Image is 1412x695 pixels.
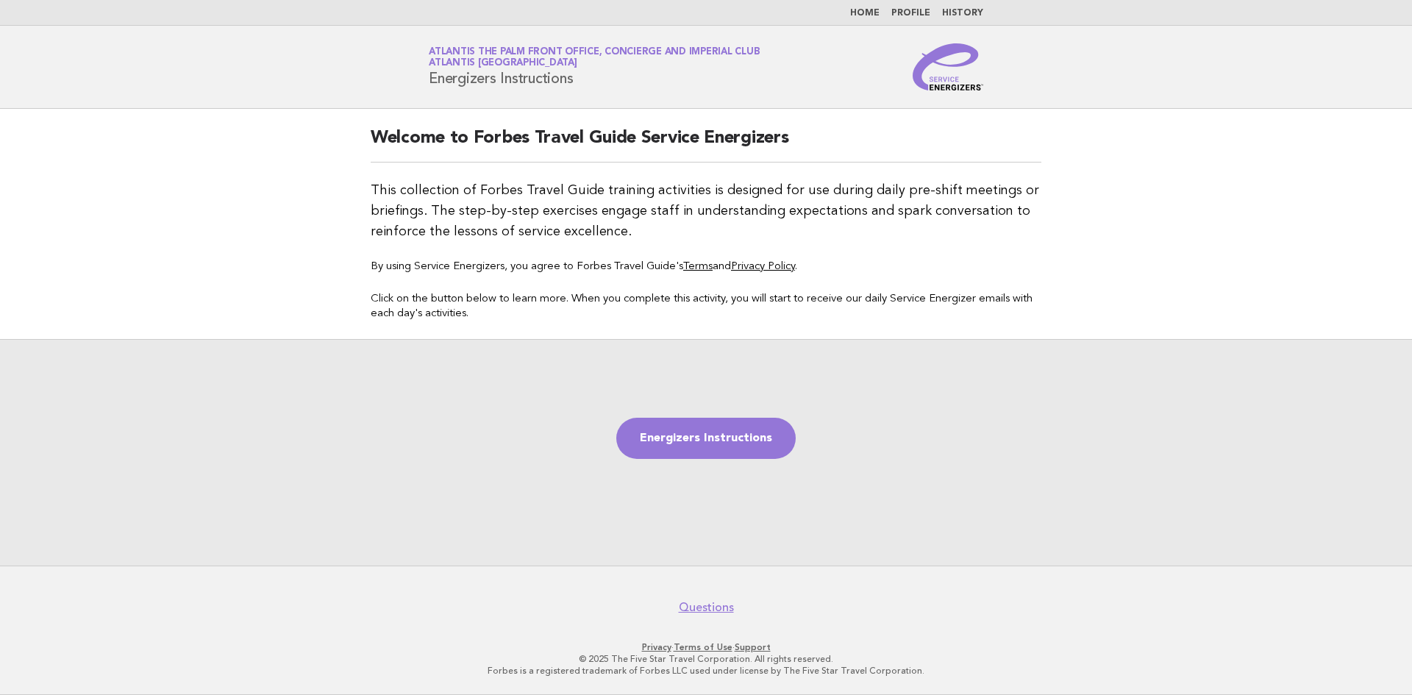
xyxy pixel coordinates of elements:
[913,43,983,90] img: Service Energizers
[674,642,732,652] a: Terms of Use
[683,261,713,272] a: Terms
[371,260,1041,274] p: By using Service Energizers, you agree to Forbes Travel Guide's and .
[256,665,1156,677] p: Forbes is a registered trademark of Forbes LLC used under license by The Five Star Travel Corpora...
[616,418,796,459] a: Energizers Instructions
[256,653,1156,665] p: © 2025 The Five Star Travel Corporation. All rights reserved.
[429,47,760,68] a: Atlantis The Palm Front Office, Concierge and Imperial ClubAtlantis [GEOGRAPHIC_DATA]
[256,641,1156,653] p: · ·
[735,642,771,652] a: Support
[942,9,983,18] a: History
[679,600,734,615] a: Questions
[642,642,671,652] a: Privacy
[731,261,795,272] a: Privacy Policy
[371,180,1041,242] p: This collection of Forbes Travel Guide training activities is designed for use during daily pre-s...
[429,48,760,86] h1: Energizers Instructions
[371,126,1041,163] h2: Welcome to Forbes Travel Guide Service Energizers
[371,292,1041,321] p: Click on the button below to learn more. When you complete this activity, you will start to recei...
[429,59,577,68] span: Atlantis [GEOGRAPHIC_DATA]
[891,9,930,18] a: Profile
[850,9,880,18] a: Home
